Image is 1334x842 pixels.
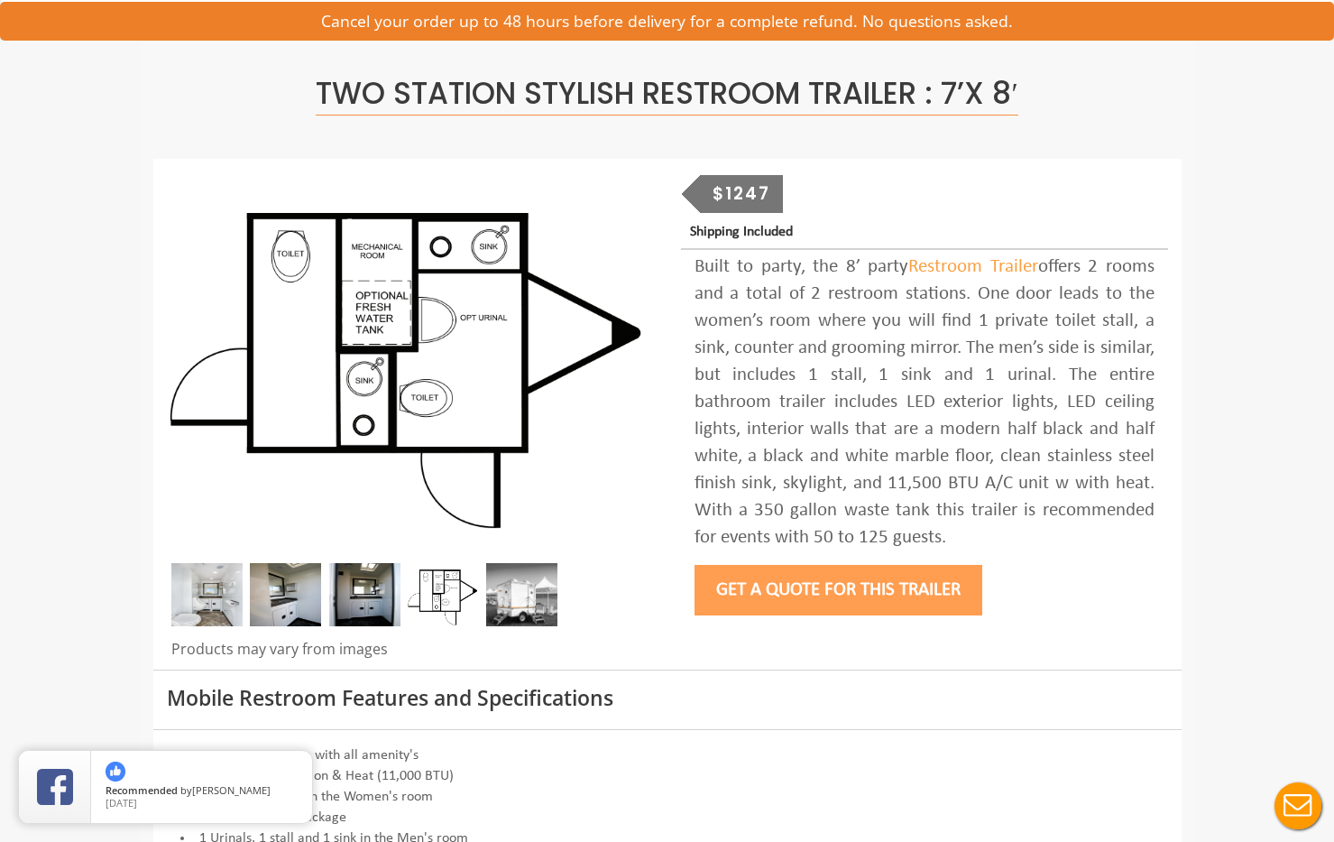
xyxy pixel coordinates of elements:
[171,563,243,626] img: Inside of complete restroom with a stall, a urinal, tissue holders, cabinets and mirror
[106,783,178,797] span: Recommended
[167,175,654,536] img: A mini restroom trailer with two separate stations and separate doors for males and females
[1262,770,1334,842] button: Live Chat
[695,565,982,615] button: Get a Quote for this Trailer
[167,766,1168,787] li: Central Air Condistion & Heat (11,000 BTU)
[316,72,1017,116] span: Two Station Stylish Restroom Trailer : 7’x 8′
[700,175,783,213] div: $1247
[167,808,1168,828] li: LED ceiling light package
[37,769,73,805] img: Review Rating
[167,639,654,670] div: Products may vary from images
[106,785,298,798] span: by
[695,254,1155,551] div: Built to party, the 8’ party offers 2 rooms and a total of 2 restroom stations. One door leads to...
[192,783,271,797] span: [PERSON_NAME]
[908,257,1038,276] a: Restroom Trailer
[106,762,125,782] img: thumbs up icon
[690,220,1167,245] p: Shipping Included
[408,563,479,626] img: Floor Plan of 2 station Mini restroom with sink and toilet
[167,687,1168,709] h3: Mobile Restroom Features and Specifications
[167,787,1168,808] li: 1 Stalls and 1 sink in the Women's room
[486,563,557,626] img: A mini restroom trailer with two separate stations and separate doors for males and females
[329,563,400,626] img: DSC_0004_email
[250,563,321,626] img: DSC_0016_email
[167,745,1168,766] li: 2 Station Restroom with all amenity's
[106,796,137,810] span: [DATE]
[695,580,982,599] a: Get a Quote for this Trailer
